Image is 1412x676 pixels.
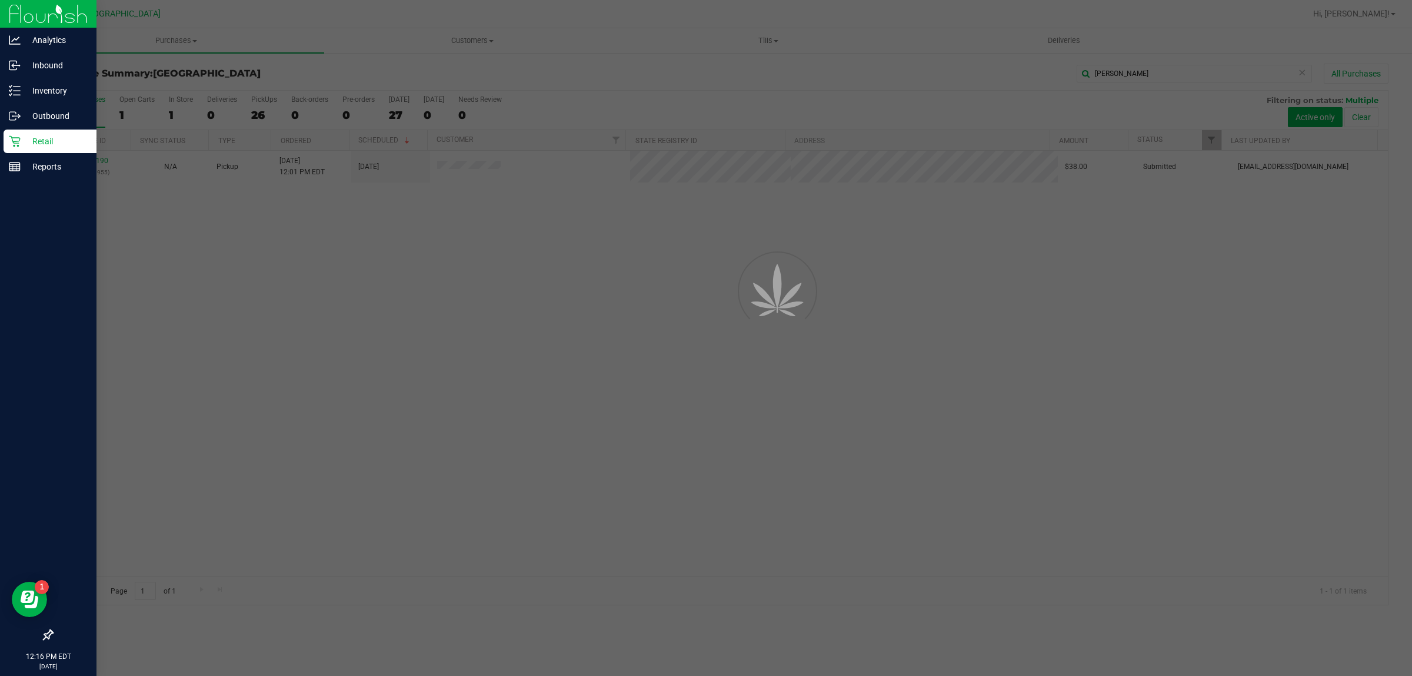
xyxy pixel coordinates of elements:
inline-svg: Outbound [9,110,21,122]
inline-svg: Retail [9,135,21,147]
p: 12:16 PM EDT [5,651,91,662]
p: Reports [21,160,91,174]
inline-svg: Reports [9,161,21,173]
inline-svg: Inventory [9,85,21,97]
p: Analytics [21,33,91,47]
p: [DATE] [5,662,91,671]
p: Retail [21,134,91,148]
inline-svg: Inbound [9,59,21,71]
iframe: Resource center unread badge [35,580,49,594]
p: Inbound [21,58,91,72]
p: Inventory [21,84,91,98]
p: Outbound [21,109,91,123]
iframe: Resource center [12,582,47,617]
inline-svg: Analytics [9,34,21,46]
